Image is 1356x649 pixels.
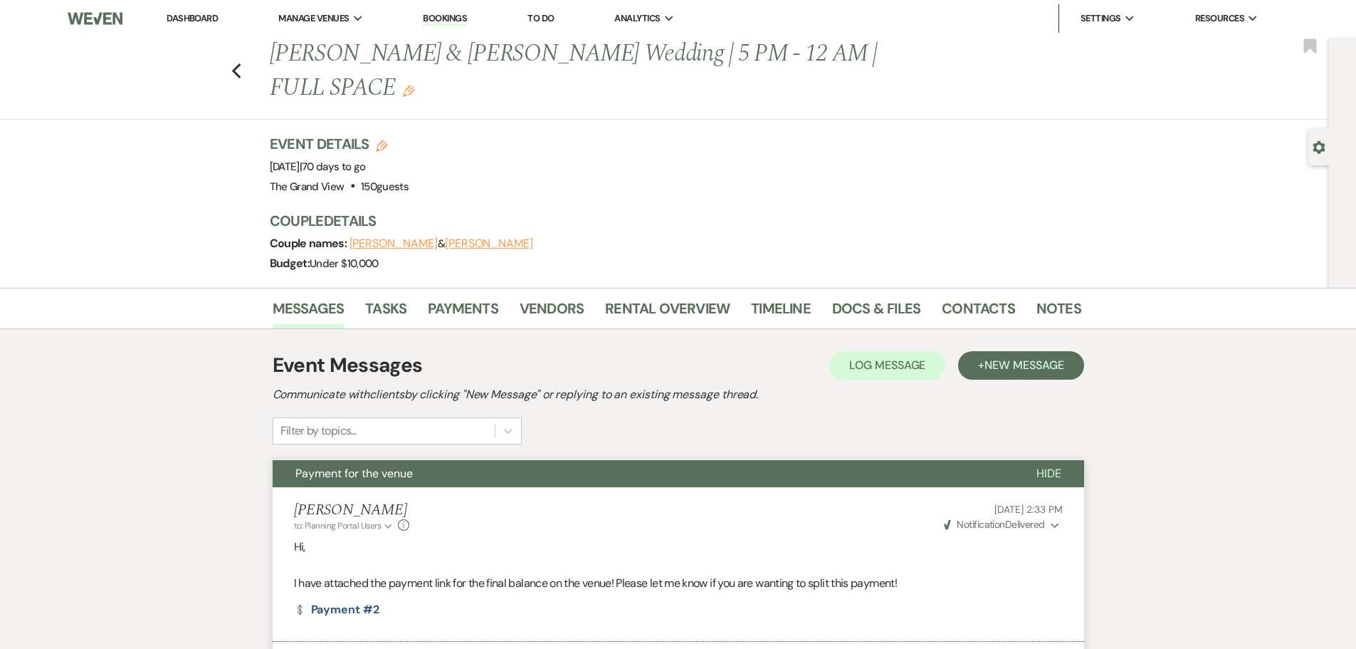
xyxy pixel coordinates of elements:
p: Hi, [294,538,1063,556]
button: [PERSON_NAME] [445,238,533,249]
button: [PERSON_NAME] [349,238,438,249]
a: Docs & Files [832,297,920,328]
h3: Couple Details [270,211,1067,231]
a: Dashboard [167,12,218,24]
span: [DATE] [270,160,366,174]
span: Couple names: [270,236,349,251]
a: Tasks [365,297,406,328]
span: | [300,160,366,174]
span: New Message [984,358,1063,373]
span: Delivered [944,518,1045,531]
span: Notification [957,518,1004,531]
a: Bookings [423,12,467,26]
a: Vendors [520,297,584,328]
span: [DATE] 2:33 PM [994,503,1062,516]
span: 70 days to go [302,160,366,174]
span: Manage Venues [278,11,349,26]
button: +New Message [958,351,1083,380]
img: Weven Logo [68,4,122,33]
span: Resources [1195,11,1244,26]
span: Under $10,000 [310,256,379,271]
p: I have attached the payment link for the final balance on the venue! Please let me know if you ar... [294,574,1063,593]
h2: Communicate with clients by clicking "New Message" or replying to an existing message thread. [273,386,1084,403]
button: to: Planning Portal Users [294,519,395,532]
a: Payment #2 [294,604,379,616]
span: Analytics [614,11,660,26]
a: Rental Overview [605,297,730,328]
a: Messages [273,297,345,328]
span: 150 guests [361,180,409,194]
button: Edit [403,84,414,97]
a: Payments [428,297,498,328]
span: Budget: [270,256,310,271]
a: Notes [1036,297,1081,328]
span: Payment for the venue [295,466,413,481]
span: The Grand View [270,180,345,194]
button: Open lead details [1313,140,1325,153]
span: Log Message [849,358,925,373]
div: Filter by topics... [280,422,357,440]
span: to: Planning Portal Users [294,520,382,531]
button: Hide [1014,460,1084,487]
button: NotificationDelivered [942,517,1062,532]
h5: [PERSON_NAME] [294,502,410,519]
span: Settings [1081,11,1121,26]
a: To Do [527,12,554,24]
a: Contacts [942,297,1015,328]
h1: [PERSON_NAME] & [PERSON_NAME] Wedding | 5 PM - 12 AM | FULL SPACE [270,37,908,105]
span: & [349,237,533,251]
a: Timeline [751,297,811,328]
span: Hide [1036,466,1061,481]
button: Payment for the venue [273,460,1014,487]
h3: Event Details [270,134,409,154]
h1: Event Messages [273,351,423,380]
button: Log Message [829,351,945,380]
